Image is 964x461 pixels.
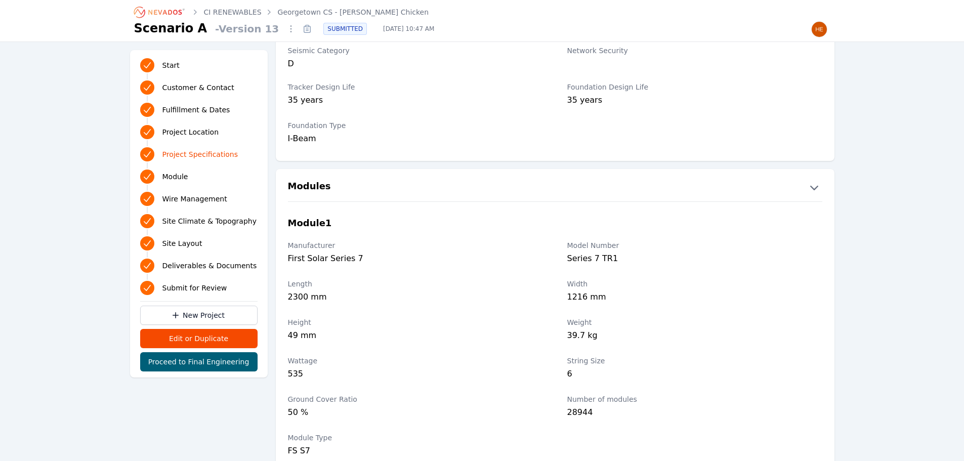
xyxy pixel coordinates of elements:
[162,60,180,70] span: Start
[276,179,834,195] button: Modules
[567,82,822,92] label: Foundation Design Life
[288,179,331,195] h2: Modules
[288,133,543,145] div: I-Beam
[567,46,822,56] label: Network Security
[567,291,822,305] div: 1216 mm
[288,433,543,443] label: Module Type
[288,445,543,457] div: FS S7
[288,279,543,289] label: Length
[162,283,227,293] span: Submit for Review
[162,261,257,271] span: Deliverables & Documents
[288,253,543,267] div: First Solar Series 7
[288,317,543,327] label: Height
[567,317,822,327] label: Weight
[288,394,543,404] label: Ground Cover Ratio
[162,216,257,226] span: Site Climate & Topography
[204,7,262,17] a: CI RENEWABLES
[162,149,238,159] span: Project Specifications
[162,172,188,182] span: Module
[288,368,543,382] div: 535
[567,368,822,382] div: 6
[811,21,827,37] img: Henar Luque
[162,194,227,204] span: Wire Management
[288,406,543,421] div: 50 %
[567,94,822,108] div: 35 years
[567,394,822,404] label: Number of modules
[140,329,258,348] button: Edit or Duplicate
[140,306,258,325] a: New Project
[567,240,822,250] label: Model Number
[567,406,822,421] div: 28944
[288,356,543,366] label: Wattage
[375,25,442,33] span: [DATE] 10:47 AM
[288,291,543,305] div: 2300 mm
[288,329,543,344] div: 49 mm
[134,20,207,36] h1: Scenario A
[162,82,234,93] span: Customer & Contact
[288,240,543,250] label: Manufacturer
[288,46,543,56] label: Seismic Category
[567,279,822,289] label: Width
[288,94,543,108] div: 35 years
[134,4,429,20] nav: Breadcrumb
[140,352,258,371] button: Proceed to Final Engineering
[323,23,367,35] div: SUBMITTED
[278,7,429,17] a: Georgetown CS - [PERSON_NAME] Chicken
[288,216,332,230] h3: Module 1
[162,127,219,137] span: Project Location
[567,253,822,267] div: Series 7 TR1
[567,329,822,344] div: 39.7 kg
[567,356,822,366] label: String Size
[162,238,202,248] span: Site Layout
[162,105,230,115] span: Fulfillment & Dates
[140,56,258,297] nav: Progress
[211,22,283,36] span: - Version 13
[288,58,543,70] div: D
[288,120,543,131] label: Foundation Type
[288,82,543,92] label: Tracker Design Life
